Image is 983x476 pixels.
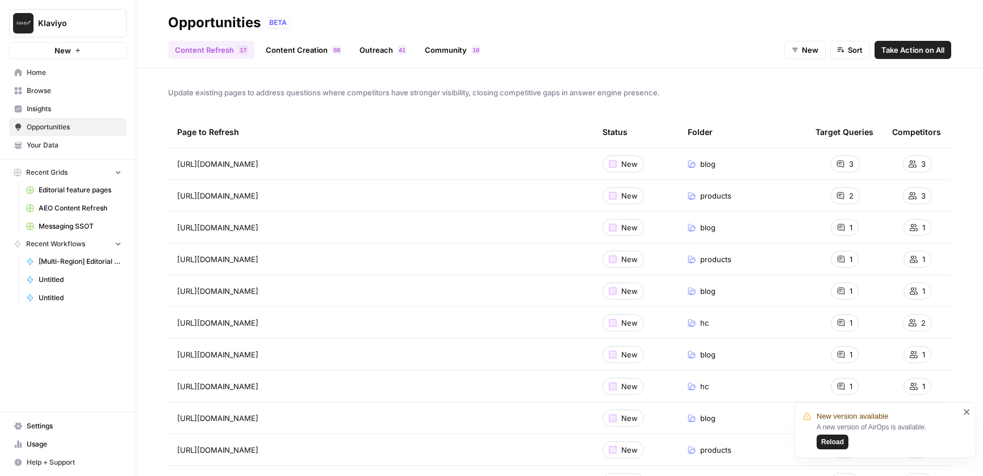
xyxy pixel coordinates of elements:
span: New [802,44,818,56]
span: 1 [922,254,925,265]
span: Reload [821,437,844,447]
span: [URL][DOMAIN_NAME] [177,285,258,297]
div: Opportunities [168,14,261,32]
a: Content Refresh17 [168,41,254,59]
div: Page to Refresh [177,116,584,148]
span: [URL][DOMAIN_NAME] [177,254,258,265]
span: 1 [850,222,852,233]
span: [URL][DOMAIN_NAME] [177,412,258,424]
span: 1 [850,349,852,360]
span: New [621,349,638,360]
span: Update existing pages to address questions where competitors have stronger visibility, closing co... [168,87,951,98]
span: [URL][DOMAIN_NAME] [177,158,258,170]
span: blog [700,349,716,360]
span: Untitled [39,275,122,285]
span: New [621,381,638,392]
button: Recent Grids [9,164,127,181]
span: 1 [922,381,925,392]
div: 41 [398,45,407,54]
span: Recent Grids [26,167,68,178]
span: 1 [850,254,852,265]
a: Settings [9,417,127,435]
span: New [621,317,638,328]
span: [URL][DOMAIN_NAME] [177,190,258,201]
span: 1 [850,381,852,392]
a: [Multi-Region] Editorial feature page [21,252,127,271]
span: New [621,222,638,233]
div: Status [603,116,628,148]
span: [URL][DOMAIN_NAME] [177,444,258,456]
span: 4 [399,45,402,54]
div: Folder [688,116,713,148]
button: Recent Workflows [9,235,127,252]
span: blog [700,222,716,233]
span: 3 [921,190,926,201]
span: [URL][DOMAIN_NAME] [177,349,258,360]
span: Klaviyo [38,18,107,29]
span: 2 [921,317,926,328]
span: [Multi-Region] Editorial feature page [39,256,122,267]
span: Recent Workflows [26,239,85,249]
div: Target Queries [815,116,873,148]
a: Opportunities [9,118,127,136]
button: close [963,407,971,416]
a: Insights [9,100,127,118]
span: New [621,444,638,456]
div: BETA [265,17,291,28]
span: 3 [849,158,854,170]
span: 7 [243,45,246,54]
div: 17 [239,45,248,54]
span: Untitled [39,293,122,303]
button: New [784,41,826,59]
span: Settings [27,421,122,431]
span: 1 [922,285,925,297]
span: 1 [240,45,243,54]
span: hc [700,317,709,328]
button: Workspace: Klaviyo [9,9,127,37]
span: Messaging SSOT [39,221,122,231]
span: Opportunities [27,122,122,132]
div: 98 [332,45,341,54]
a: Untitled [21,271,127,289]
span: Sort [848,44,863,56]
span: Browse [27,86,122,96]
a: Messaging SSOT [21,217,127,235]
span: blog [700,285,716,297]
span: Home [27,68,122,78]
button: Help + Support [9,453,127,471]
span: Help + Support [27,457,122,467]
div: A new version of AirOps is available. [817,422,960,449]
span: Usage [27,439,122,449]
span: Editorial feature pages [39,185,122,195]
span: products [700,190,731,201]
span: Insights [27,104,122,114]
span: products [700,444,731,456]
button: Sort [830,41,870,59]
a: Browse [9,82,127,100]
span: 1 [922,222,925,233]
span: New [621,412,638,424]
a: AEO Content Refresh [21,199,127,217]
span: 1 [922,349,925,360]
a: Home [9,64,127,82]
span: blog [700,412,716,424]
a: Usage [9,435,127,453]
span: [URL][DOMAIN_NAME] [177,317,258,328]
div: Competitors [892,116,941,148]
span: Your Data [27,140,122,150]
div: 16 [471,45,480,54]
span: 9 [333,45,337,54]
a: Your Data [9,136,127,154]
a: Community16 [418,41,487,59]
span: 1 [472,45,476,54]
a: Content Creation98 [259,41,348,59]
span: products [700,254,731,265]
span: [URL][DOMAIN_NAME] [177,222,258,233]
a: Outreach41 [353,41,413,59]
span: 8 [337,45,340,54]
span: hc [700,381,709,392]
a: Editorial feature pages [21,181,127,199]
span: 1 [402,45,405,54]
button: Reload [817,435,848,449]
a: Untitled [21,289,127,307]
